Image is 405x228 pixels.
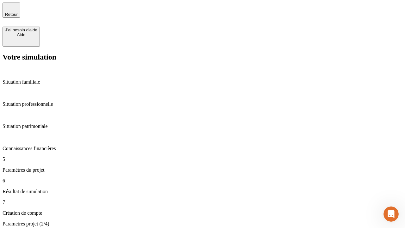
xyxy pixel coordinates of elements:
p: Situation patrimoniale [3,123,402,129]
iframe: Intercom live chat [383,206,399,222]
p: Connaissances financières [3,146,402,151]
p: Situation professionnelle [3,101,402,107]
p: Création de compte [3,210,402,216]
p: Résultat de simulation [3,189,402,194]
p: Paramètres du projet [3,167,402,173]
p: 7 [3,199,402,205]
div: Aide [5,32,37,37]
p: 6 [3,178,402,184]
h2: Votre simulation [3,53,402,61]
p: Paramètres projet (2/4) [3,221,402,227]
div: J’ai besoin d'aide [5,28,37,32]
p: Situation familiale [3,79,402,85]
button: Retour [3,3,20,18]
p: 5 [3,156,402,162]
span: Retour [5,12,18,17]
button: J’ai besoin d'aideAide [3,27,40,47]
